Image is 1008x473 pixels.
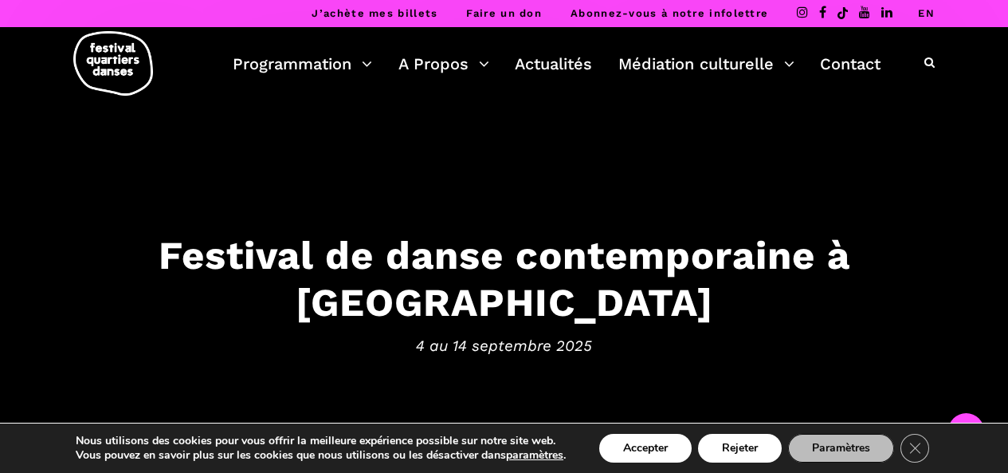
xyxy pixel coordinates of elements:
a: A Propos [398,50,489,77]
a: EN [918,7,935,19]
a: Actualités [515,50,592,77]
button: Accepter [599,434,692,463]
a: Faire un don [466,7,542,19]
span: 4 au 14 septembre 2025 [16,333,992,357]
img: logo-fqd-med [73,31,153,96]
p: Nous utilisons des cookies pour vous offrir la meilleure expérience possible sur notre site web. [76,434,566,448]
a: Contact [820,50,881,77]
a: J’achète mes billets [312,7,437,19]
p: Vous pouvez en savoir plus sur les cookies que nous utilisons ou les désactiver dans . [76,448,566,463]
button: Rejeter [698,434,782,463]
button: paramètres [506,448,563,463]
button: Close GDPR Cookie Banner [900,434,929,463]
a: Médiation culturelle [618,50,794,77]
a: Programmation [233,50,372,77]
h3: Festival de danse contemporaine à [GEOGRAPHIC_DATA] [16,232,992,326]
button: Paramètres [788,434,894,463]
a: Abonnez-vous à notre infolettre [571,7,768,19]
